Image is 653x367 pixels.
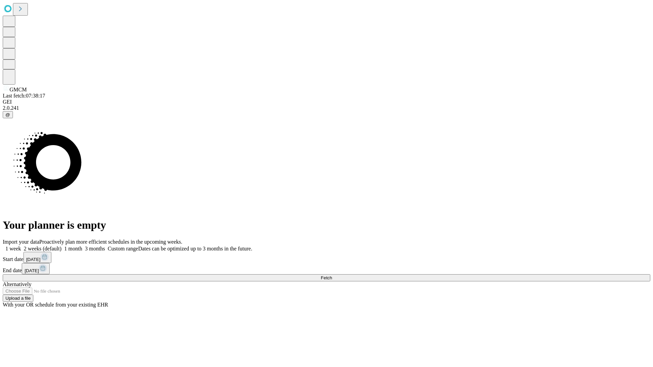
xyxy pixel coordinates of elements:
[3,111,13,118] button: @
[3,263,650,274] div: End date
[85,246,105,251] span: 3 months
[3,239,39,245] span: Import your data
[3,105,650,111] div: 2.0.241
[3,252,650,263] div: Start date
[138,246,252,251] span: Dates can be optimized up to 3 months in the future.
[3,93,45,99] span: Last fetch: 07:38:17
[24,268,39,273] span: [DATE]
[5,112,10,117] span: @
[3,281,31,287] span: Alternatively
[10,87,27,92] span: GMCM
[26,257,40,262] span: [DATE]
[321,275,332,280] span: Fetch
[23,252,51,263] button: [DATE]
[3,99,650,105] div: GEI
[3,302,108,308] span: With your OR schedule from your existing EHR
[22,263,50,274] button: [DATE]
[64,246,82,251] span: 1 month
[3,295,33,302] button: Upload a file
[5,246,21,251] span: 1 week
[24,246,62,251] span: 2 weeks (default)
[39,239,182,245] span: Proactively plan more efficient schedules in the upcoming weeks.
[3,274,650,281] button: Fetch
[108,246,138,251] span: Custom range
[3,219,650,231] h1: Your planner is empty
